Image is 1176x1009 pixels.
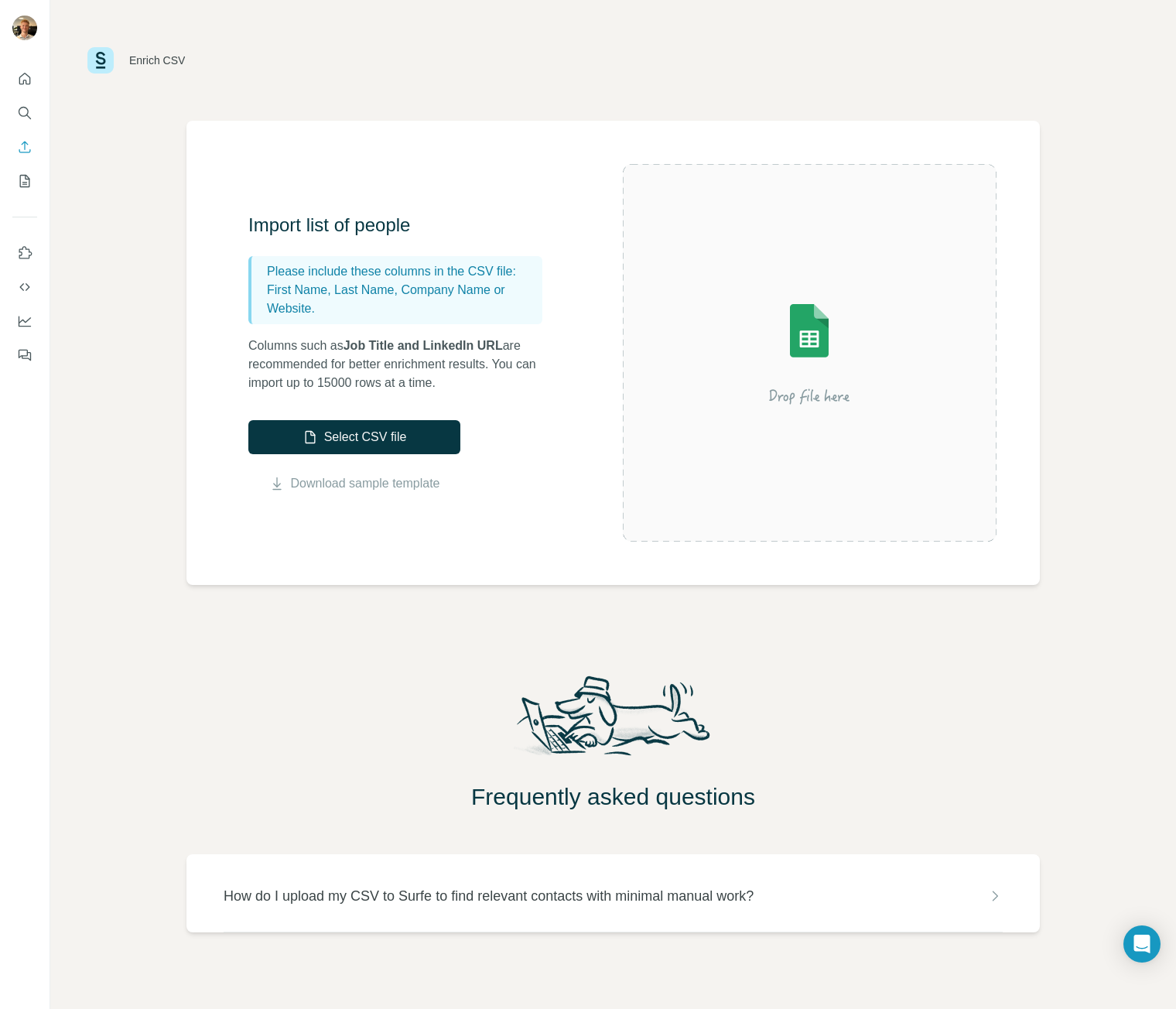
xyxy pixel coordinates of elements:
img: Surfe Mascot Illustration [502,672,725,771]
a: Download sample template [291,474,440,493]
button: Quick start [12,65,37,93]
button: Dashboard [12,307,37,335]
h2: Frequently asked questions [50,783,1176,811]
button: Select CSV file [248,420,460,454]
p: Please include these columns in the CSV file: [267,262,536,281]
img: Surfe Illustration - Drop file here or select below [670,260,949,446]
img: Surfe Logo [87,47,114,74]
span: Job Title and LinkedIn URL [344,339,503,352]
button: Feedback [12,341,37,369]
button: My lists [12,167,37,195]
button: Use Surfe API [12,273,37,301]
button: Enrich CSV [12,133,37,161]
p: Columns such as are recommended for better enrichment results. You can import up to 15000 rows at... [248,337,558,392]
button: Use Surfe on LinkedIn [12,239,37,267]
div: Enrich CSV [129,53,185,68]
div: Open Intercom Messenger [1123,925,1161,963]
img: Avatar [12,15,37,40]
button: Search [12,99,37,127]
button: Download sample template [248,474,460,493]
p: First Name, Last Name, Company Name or Website. [267,281,536,318]
p: How do I upload my CSV to Surfe to find relevant contacts with minimal manual work? [224,885,754,907]
h3: Import list of people [248,213,558,238]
